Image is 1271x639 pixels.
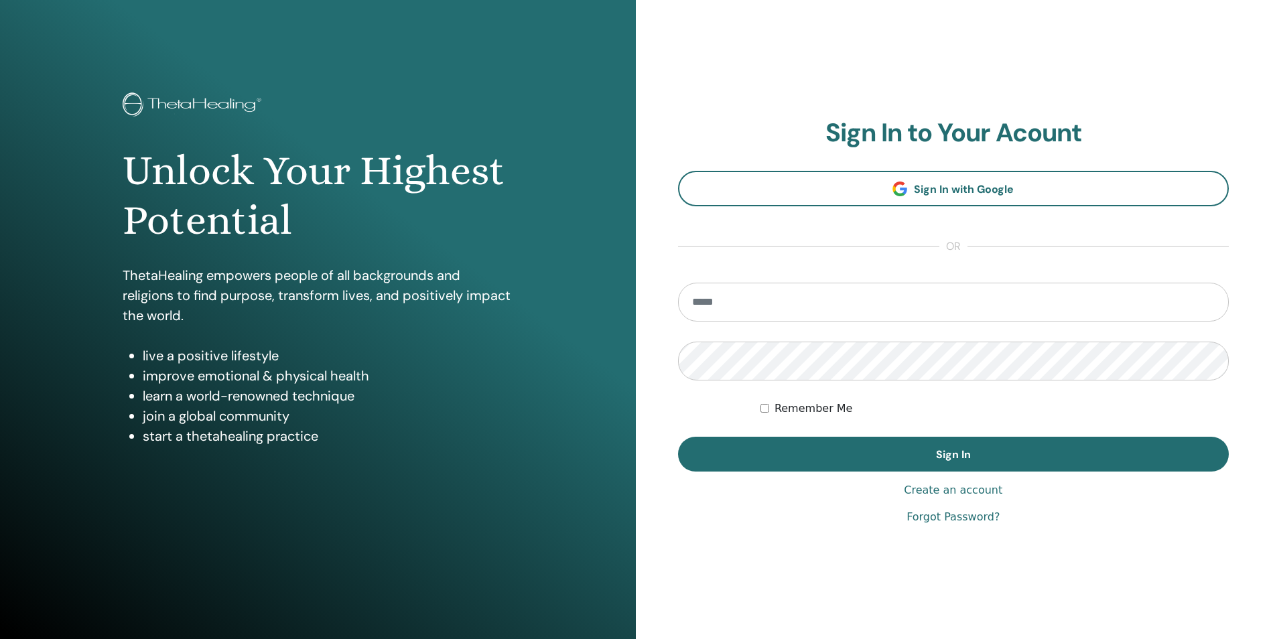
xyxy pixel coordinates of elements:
[143,406,513,426] li: join a global community
[123,265,513,326] p: ThetaHealing empowers people of all backgrounds and religions to find purpose, transform lives, a...
[939,238,967,255] span: or
[775,401,853,417] label: Remember Me
[143,346,513,366] li: live a positive lifestyle
[907,509,1000,525] a: Forgot Password?
[143,386,513,406] li: learn a world-renowned technique
[678,118,1229,149] h2: Sign In to Your Acount
[936,447,971,461] span: Sign In
[904,482,1002,498] a: Create an account
[760,401,1229,417] div: Keep me authenticated indefinitely or until I manually logout
[143,366,513,386] li: improve emotional & physical health
[678,171,1229,206] a: Sign In with Google
[914,182,1014,196] span: Sign In with Google
[678,437,1229,472] button: Sign In
[143,426,513,446] li: start a thetahealing practice
[123,146,513,246] h1: Unlock Your Highest Potential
